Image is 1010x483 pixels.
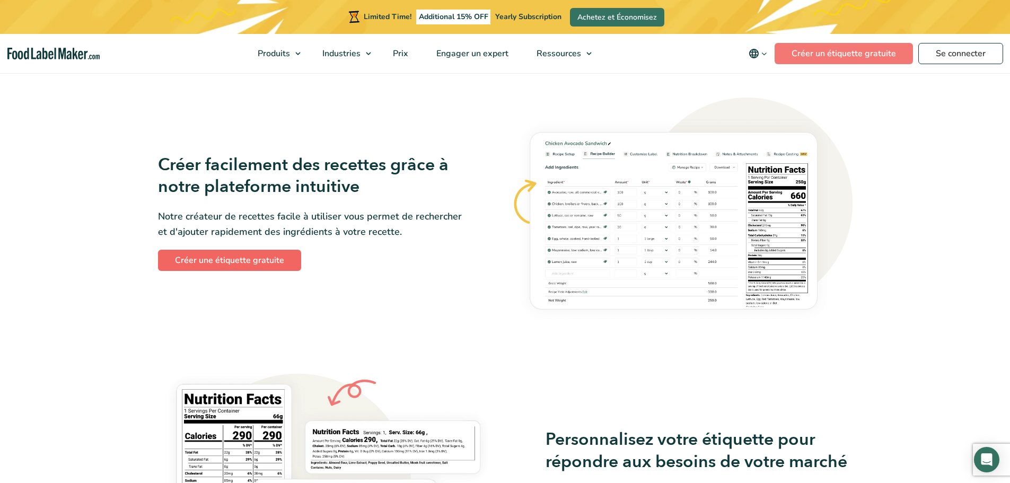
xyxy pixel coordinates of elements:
span: Ressources [533,48,582,59]
a: Ressources [523,34,597,73]
p: Notre créateur de recettes facile à utiliser vous permet de rechercher et d'ajouter rapidement de... [158,209,465,240]
a: Prix [379,34,420,73]
a: Engager un expert [423,34,520,73]
span: Prix [390,48,409,59]
a: Créer une étiquette gratuite [158,250,301,271]
div: Open Intercom Messenger [974,447,999,472]
span: Additional 15% OFF [416,10,491,24]
a: Achetez et Économisez [570,8,664,27]
a: Créer un étiquette gratuite [775,43,913,64]
a: Produits [244,34,306,73]
span: Yearly Subscription [495,12,561,22]
h3: Créer facilement des recettes grâce à notre plateforme intuitive [158,154,465,198]
span: Produits [254,48,291,59]
span: Engager un expert [433,48,510,59]
a: Se connecter [918,43,1003,64]
h3: Personnalisez votre étiquette pour répondre aux besoins de votre marché [546,429,853,473]
a: Industries [309,34,376,73]
span: Industries [319,48,362,59]
span: Limited Time! [364,12,411,22]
